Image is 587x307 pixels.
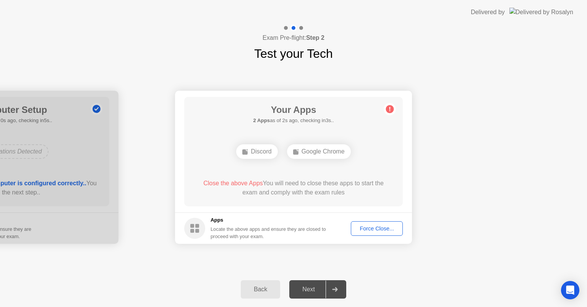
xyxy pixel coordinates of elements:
button: Back [241,280,280,299]
div: Delivered by [471,8,505,17]
img: Delivered by Rosalyn [509,8,573,16]
b: Step 2 [306,34,324,41]
div: Google Chrome [287,144,351,159]
h5: as of 2s ago, checking in3s.. [253,117,334,124]
h5: Apps [211,216,326,224]
div: Locate the above apps and ensure they are closed to proceed with your exam. [211,225,326,240]
div: You will need to close these apps to start the exam and comply with the exam rules [195,179,392,197]
div: Open Intercom Messenger [561,281,579,299]
div: Next [292,286,326,293]
h1: Test your Tech [254,44,333,63]
b: 2 Apps [253,118,270,123]
button: Next [289,280,346,299]
div: Back [243,286,278,293]
h1: Your Apps [253,103,334,117]
span: Close the above Apps [203,180,263,186]
h4: Exam Pre-flight: [263,33,324,42]
button: Force Close... [351,221,403,236]
div: Force Close... [353,225,400,232]
div: Discord [236,144,277,159]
